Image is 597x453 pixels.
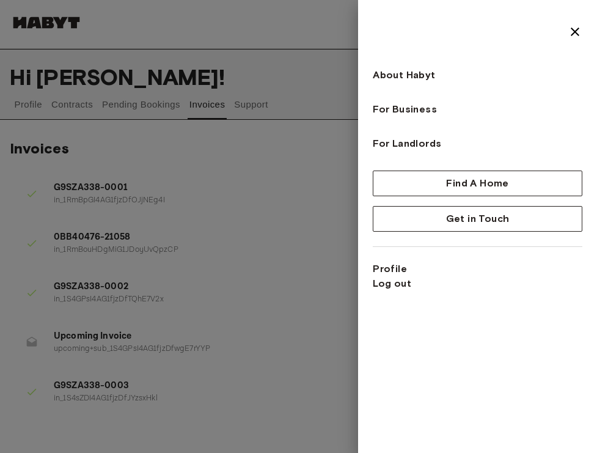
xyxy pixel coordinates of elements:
span: For Landlords [373,136,441,151]
a: Profile [373,262,411,276]
span: Find A Home [446,176,508,191]
button: Get in Touch [373,206,582,232]
span: About Habyt [373,68,435,83]
span: Get in Touch [446,212,510,226]
button: Log out [373,276,411,291]
span: Profile [373,262,407,276]
a: About Habyt [373,68,582,83]
span: For Business [373,102,437,117]
a: For Business [373,102,582,117]
a: For Landlords [373,136,582,151]
button: Find A Home [373,171,582,196]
